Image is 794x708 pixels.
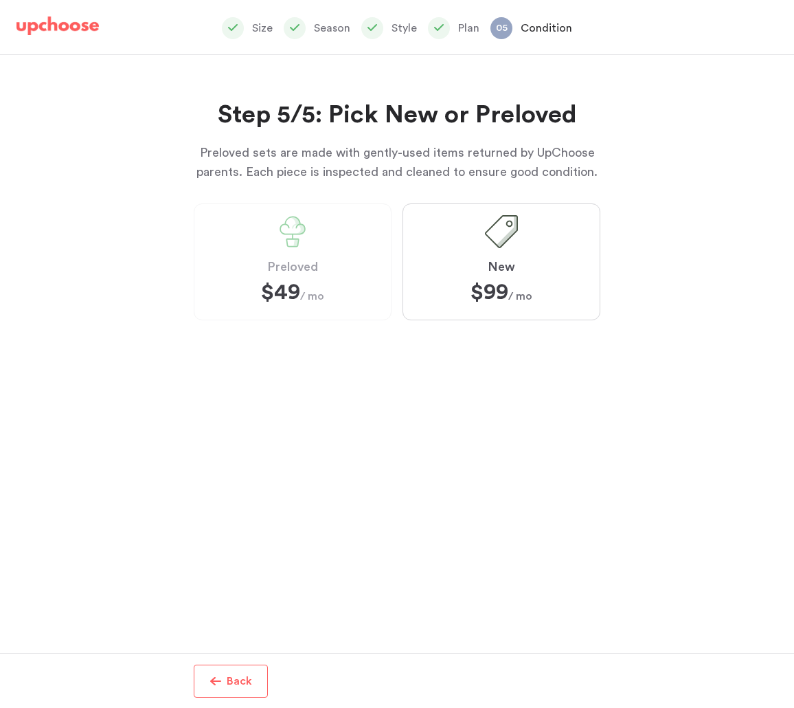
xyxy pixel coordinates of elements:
[470,281,508,303] strong: $99
[194,665,268,698] button: Back
[392,20,417,36] p: Style
[16,16,99,36] img: UpChoose
[252,20,273,36] p: Size
[490,17,512,39] span: 05
[314,20,350,36] p: Season
[267,259,318,276] span: Preloved
[458,20,479,36] p: Plan
[261,281,300,303] strong: $49
[470,281,532,303] span: / mo
[521,20,572,36] p: Condition
[261,281,324,303] span: / mo
[227,673,252,689] p: Back
[16,16,99,42] a: UpChoose
[488,259,515,276] span: New
[194,99,600,132] h2: Step 5/5: Pick New or Preloved
[194,143,600,181] p: Preloved sets are made with gently-used items returned by UpChoose parents. Each piece is inspect...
